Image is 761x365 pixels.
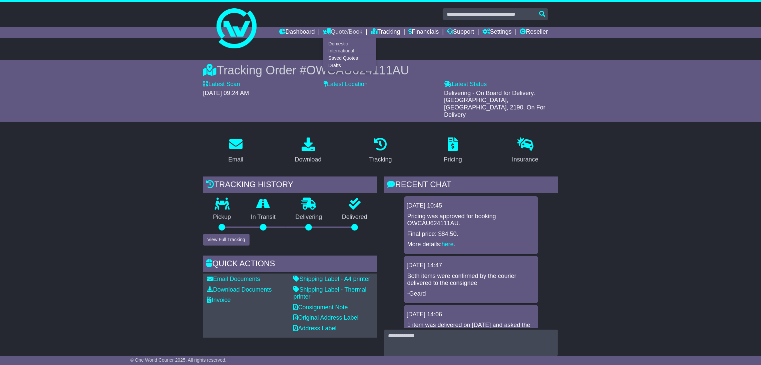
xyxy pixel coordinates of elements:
[323,27,362,38] a: Quote/Book
[203,234,250,246] button: View Full Tracking
[407,273,535,287] p: Both items were confirmed by the courier delivered to the consignee
[203,256,377,274] div: Quick Actions
[520,27,548,38] a: Reseller
[407,262,535,269] div: [DATE] 14:47
[323,40,376,47] a: Domestic
[384,176,558,195] div: RECENT CHAT
[324,81,368,88] label: Latest Location
[207,276,260,282] a: Email Documents
[294,276,370,282] a: Shipping Label - A4 printer
[439,135,466,166] a: Pricing
[408,27,439,38] a: Financials
[294,286,367,300] a: Shipping Label - Thermal printer
[447,27,474,38] a: Support
[369,155,392,164] div: Tracking
[323,55,376,62] a: Saved Quotes
[444,81,487,88] label: Latest Status
[295,155,322,164] div: Download
[407,213,535,227] p: Pricing was approved for booking OWCAU624111AU.
[203,176,377,195] div: Tracking history
[294,314,359,321] a: Original Address Label
[286,214,332,221] p: Delivering
[294,325,337,332] a: Address Label
[482,27,512,38] a: Settings
[291,135,326,166] a: Download
[332,214,377,221] p: Delivered
[207,297,231,303] a: Invoice
[306,63,409,77] span: OWCAU624111AU
[407,311,535,318] div: [DATE] 14:06
[323,47,376,55] a: International
[294,304,348,311] a: Consignment Note
[241,214,286,221] p: In Transit
[512,155,538,164] div: Insurance
[407,290,535,298] p: -Geard
[508,135,543,166] a: Insurance
[444,155,462,164] div: Pricing
[323,62,376,69] a: Drafts
[407,322,535,336] p: 1 item was delivered on [DATE] and asked the courier to advise the ETA for the last item
[279,27,315,38] a: Dashboard
[442,241,454,248] a: here
[444,90,545,118] span: Delivering - On Board for Delivery. [GEOGRAPHIC_DATA], [GEOGRAPHIC_DATA], 2190. On For Delivery
[407,202,535,210] div: [DATE] 10:45
[203,63,558,77] div: Tracking Order #
[203,214,241,221] p: Pickup
[207,286,272,293] a: Download Documents
[371,27,400,38] a: Tracking
[407,231,535,238] p: Final price: $84.50.
[203,81,240,88] label: Latest Scan
[228,155,243,164] div: Email
[130,357,227,363] span: © One World Courier 2025. All rights reserved.
[203,90,249,96] span: [DATE] 09:24 AM
[224,135,248,166] a: Email
[323,38,376,71] div: Quote/Book
[407,241,535,248] p: More details: .
[365,135,396,166] a: Tracking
